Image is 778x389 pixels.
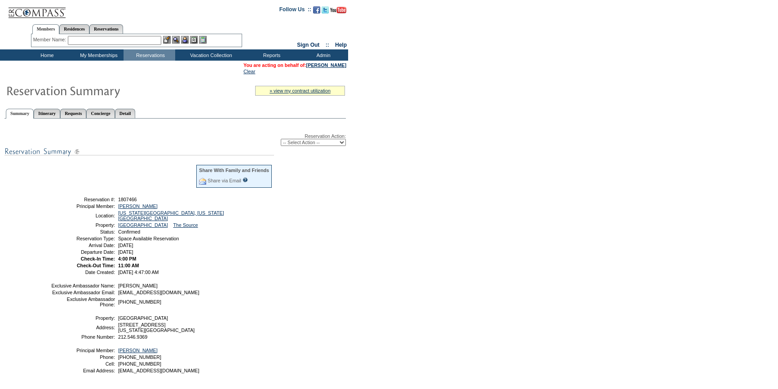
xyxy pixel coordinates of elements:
td: Date Created: [51,270,115,275]
td: Reports [245,49,296,61]
a: Clear [243,69,255,74]
td: Location: [51,210,115,221]
strong: Check-In Time: [81,256,115,261]
a: Requests [60,109,86,118]
td: Reservation #: [51,197,115,202]
td: Phone Number: [51,334,115,340]
img: subTtlResSummary.gif [4,146,274,157]
div: Share With Family and Friends [199,168,269,173]
img: Become our fan on Facebook [313,6,320,13]
a: Members [32,24,60,34]
img: Reservaton Summary [6,81,186,99]
td: My Memberships [72,49,124,61]
img: Impersonate [181,36,189,44]
a: [PERSON_NAME] [118,348,158,353]
input: What is this? [243,177,248,182]
td: Property: [51,222,115,228]
a: [US_STATE][GEOGRAPHIC_DATA], [US_STATE][GEOGRAPHIC_DATA] [118,210,224,221]
strong: Check-Out Time: [77,263,115,268]
img: b_calculator.gif [199,36,207,44]
a: Become our fan on Facebook [313,9,320,14]
span: [PHONE_NUMBER] [118,361,161,367]
td: Admin [296,49,348,61]
div: Reservation Action: [4,133,346,146]
a: Sign Out [297,42,319,48]
td: Exclusive Ambassador Email: [51,290,115,295]
span: 4:00 PM [118,256,136,261]
td: Exclusive Ambassador Name: [51,283,115,288]
td: Cell: [51,361,115,367]
a: The Source [173,222,198,228]
span: 1807466 [118,197,137,202]
td: Reservations [124,49,175,61]
span: [STREET_ADDRESS] [US_STATE][GEOGRAPHIC_DATA] [118,322,194,333]
td: Phone: [51,354,115,360]
a: Summary [6,109,34,119]
td: Home [20,49,72,61]
span: [DATE] [118,243,133,248]
a: Residences [59,24,89,34]
span: [GEOGRAPHIC_DATA] [118,315,168,321]
td: Property: [51,315,115,321]
span: [PERSON_NAME] [118,283,158,288]
td: Vacation Collection [175,49,245,61]
td: Email Address: [51,368,115,373]
span: Space Available Reservation [118,236,179,241]
a: Reservations [89,24,123,34]
td: Arrival Date: [51,243,115,248]
a: Share via Email [208,178,241,183]
td: Principal Member: [51,348,115,353]
td: Departure Date: [51,249,115,255]
span: [DATE] [118,249,133,255]
img: b_edit.gif [163,36,171,44]
img: Reservations [190,36,198,44]
a: Concierge [86,109,115,118]
span: [EMAIL_ADDRESS][DOMAIN_NAME] [118,290,199,295]
span: [DATE] 4:47:00 AM [118,270,159,275]
td: Address: [51,322,115,333]
td: Follow Us :: [279,5,311,16]
div: Member Name: [33,36,68,44]
span: Confirmed [118,229,140,234]
a: Subscribe to our YouTube Channel [330,9,346,14]
span: [EMAIL_ADDRESS][DOMAIN_NAME] [118,368,199,373]
span: :: [326,42,329,48]
td: Reservation Type: [51,236,115,241]
a: Detail [115,109,136,118]
td: Status: [51,229,115,234]
a: Itinerary [34,109,60,118]
a: [PERSON_NAME] [118,203,158,209]
a: » view my contract utilization [270,88,331,93]
span: [PHONE_NUMBER] [118,354,161,360]
img: Subscribe to our YouTube Channel [330,7,346,13]
span: 212.546.9369 [118,334,147,340]
td: Principal Member: [51,203,115,209]
span: 11:00 AM [118,263,139,268]
a: [PERSON_NAME] [306,62,346,68]
img: Follow us on Twitter [322,6,329,13]
a: Follow us on Twitter [322,9,329,14]
td: Exclusive Ambassador Phone: [51,296,115,307]
a: [GEOGRAPHIC_DATA] [118,222,168,228]
span: You are acting on behalf of: [243,62,346,68]
a: Help [335,42,347,48]
img: View [172,36,180,44]
span: [PHONE_NUMBER] [118,299,161,305]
